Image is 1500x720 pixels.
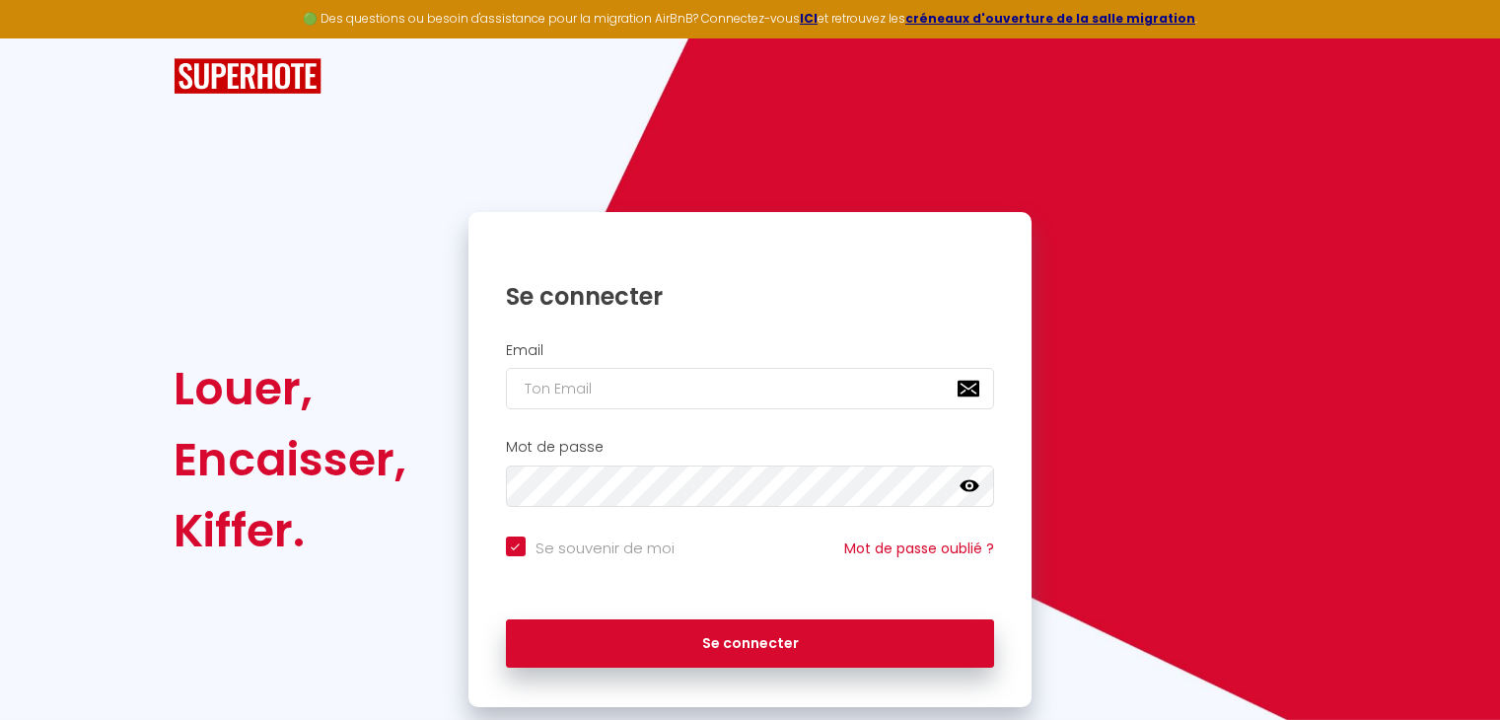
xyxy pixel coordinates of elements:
[174,58,321,95] img: SuperHote logo
[174,353,406,424] div: Louer,
[844,539,994,558] a: Mot de passe oublié ?
[174,495,406,566] div: Kiffer.
[174,424,406,495] div: Encaisser,
[506,619,995,669] button: Se connecter
[800,10,818,27] a: ICI
[506,281,995,312] h1: Se connecter
[506,439,995,456] h2: Mot de passe
[905,10,1195,27] a: créneaux d'ouverture de la salle migration
[506,342,995,359] h2: Email
[506,368,995,409] input: Ton Email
